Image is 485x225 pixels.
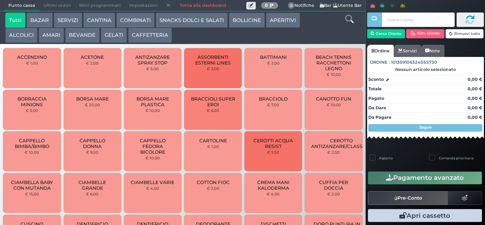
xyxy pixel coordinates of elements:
small: € 7,00 [267,102,279,107]
small: € 5,00 [26,108,38,113]
button: GELATI [101,28,127,43]
span: BATTIMANI [260,54,287,60]
span: COTTON FIOC [197,179,230,185]
small: € 2,00 [207,186,219,190]
a: Ordine [367,45,394,57]
input: Codice Cliente [382,13,454,27]
small: € 6,00 [207,108,219,113]
span: CIAMBELLE GRANDE [70,179,115,191]
span: BRACCIOLO [259,96,288,102]
span: BORSA MARE PLASTICA [130,96,175,107]
strong: 0,00 € [468,77,482,82]
small: € 2,00 [327,192,340,196]
small: € 10,00 [327,102,341,107]
span: CIAMBELLE VARIE [131,179,174,185]
strong: 0,00 € [468,115,482,120]
button: Cerca Cliente [367,29,405,38]
small: € 10,00 [25,150,39,154]
small: € 4,00 [146,186,159,190]
button: Rim. Cliente [406,29,444,38]
span: Punto cassa [4,0,39,11]
button: ALCOLICI [5,28,38,43]
small: € 2,00 [267,61,280,65]
span: CANOTTO FUN [316,96,351,102]
button: CANTINA [83,13,115,28]
small: € 5,00 [146,66,159,71]
span: 0 [288,2,295,9]
span: 101359106324055730 [391,59,437,66]
button: BEVANDE [65,28,99,43]
small: € 10,00 [327,72,341,77]
a: Servizi [394,45,421,57]
button: BAZAR [27,13,53,28]
a: Note [421,45,444,57]
label: Comanda prioritaria [439,156,474,160]
span: CREMA MANI KALODERMA [251,179,296,191]
span: CEROTTI ACQUA RESIST [251,138,296,149]
span: CEROTTO ANTIZANZARE/CLASSICO [311,138,371,149]
a: Torna alla dashboard [175,0,230,11]
span: Ultimi ordini [39,0,75,11]
small: € 15,00 [25,192,39,196]
span: Ordine : [370,59,390,66]
small: € 2,00 [86,61,99,65]
strong: 0,00 € [468,86,482,91]
small: € 10,00 [145,156,160,160]
button: AMARI [39,28,64,43]
span: ACETONE [81,54,104,60]
span: BEACH TENNIS RACCHETTONI LEGNO [311,54,356,71]
button: Pagamento avanzato [368,172,482,184]
button: Rimuovi tutto [446,29,484,38]
span: BORRACCIA MINIONS [9,96,55,107]
span: CAPPELLO DONNA [70,138,115,149]
small: € 9,00 [86,150,99,154]
strong: Pagato [368,96,384,101]
small: € 2,00 [327,150,340,154]
small: € 5,50 [267,150,279,154]
button: SERVIZI [54,13,82,28]
span: Ritiri programmati [75,0,125,11]
span: BRACCIOLI SUPER EROI [191,96,236,107]
span: CARTOLINE [199,138,227,143]
span: CIAMBELLA BABY CON MUTANDA [9,179,55,191]
button: APERITIVI [266,13,300,28]
span: ANTIZANZARE SPRAY STOP [130,54,175,66]
span: CAPPELLO FEDORA BICOLORE [130,138,175,155]
strong: Sconto [368,76,384,83]
span: CAPPELLO BIMBA/BIMBO [9,138,55,149]
button: BOLLICINE [229,13,265,28]
span: ACCENDINO [17,54,47,60]
button: CAFFETTERIA [128,28,172,43]
small: € 1,00 [26,61,38,65]
small: € 6,00 [86,192,99,196]
small: € 3,00 [207,66,219,71]
button: Tutti [5,13,25,28]
small: € 4,00 [267,192,280,196]
strong: 0,00 € [468,96,482,101]
small: € 1,00 [207,144,219,149]
strong: Segue [419,125,432,130]
div: Nessun articolo selezionato [367,67,484,72]
span: ASSORBENTI ESTERNI LINES [191,54,236,66]
label: Asporto [379,156,393,160]
span: BORSA MARE [76,96,109,102]
strong: Da Dare [368,105,386,110]
strong: Da Pagare [368,115,391,120]
button: SNACKS DOLCI E SALATI [156,13,228,28]
span: CUFFIA PER DOCCIA [311,179,356,191]
button: COMBINATI [116,13,155,28]
small: € 10,00 [145,108,160,113]
button: Apri cassetto [368,209,482,222]
strong: Totale [368,86,382,91]
small: € 20,00 [85,102,100,107]
button: Pre-Conto [368,191,448,205]
strong: 0,00 € [468,105,482,110]
span: Impostazioni [125,0,162,11]
b: 0 [265,3,268,8]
